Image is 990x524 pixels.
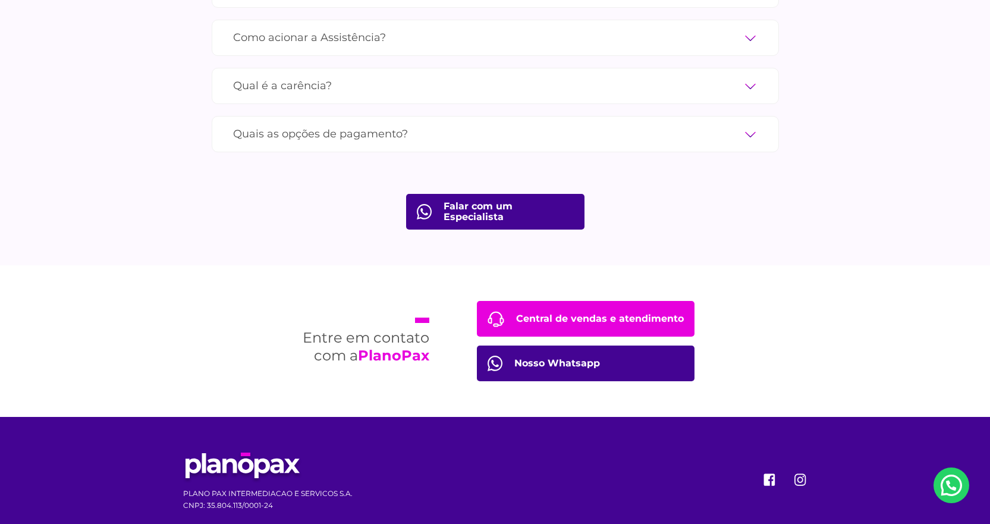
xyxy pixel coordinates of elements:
p: CNPJ: 35.804.113/0001-24 [183,500,353,512]
strong: PlanoPax [358,347,429,364]
img: fale com consultor [417,204,432,219]
label: Qual é a carência? [233,76,758,96]
h2: Entre em contato com a [296,318,429,365]
img: Central de Vendas [488,311,504,327]
label: Quais as opções de pagamento? [233,124,758,145]
a: Nosso Whatsapp [934,467,969,503]
label: Como acionar a Assistência? [233,27,758,48]
img: Central de Vendas [488,356,502,371]
a: Nosso Whatsapp [477,346,694,381]
a: Central de vendas e atendimento [477,301,694,337]
a: instagram [793,478,807,490]
img: Planopax [183,453,302,483]
a: Falar com um Especialista [406,194,584,230]
a: facebook [762,478,779,490]
p: PLANO PAX INTERMEDIACAO E SERVICOS S.A. [183,488,353,500]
